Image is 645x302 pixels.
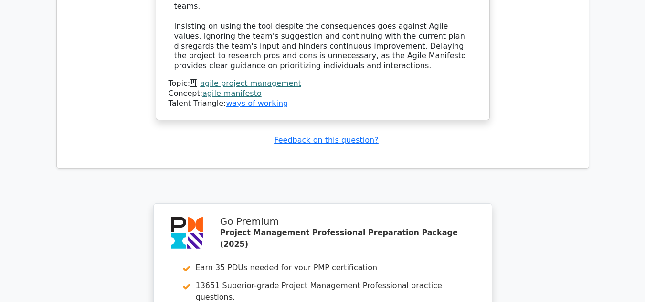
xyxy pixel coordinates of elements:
[200,79,301,88] a: agile project management
[226,99,288,108] a: ways of working
[169,79,477,89] div: Topic:
[169,89,477,99] div: Concept:
[202,89,262,98] a: agile manifesto
[169,79,477,108] div: Talent Triangle:
[274,135,378,145] a: Feedback on this question?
